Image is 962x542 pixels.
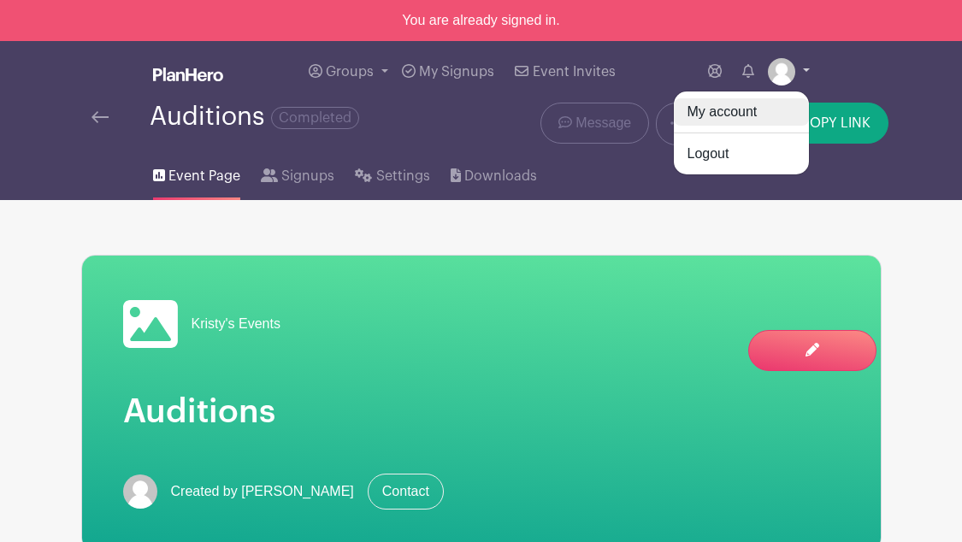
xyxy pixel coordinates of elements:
[302,41,395,103] a: Groups
[419,65,494,79] span: My Signups
[153,68,223,81] img: logo_white-6c42ec7e38ccf1d336a20a19083b03d10ae64f83f12c07503d8b9e83406b4c7d.svg
[281,166,334,186] span: Signups
[508,41,622,103] a: Event Invites
[376,166,430,186] span: Settings
[540,103,649,144] a: Message
[395,41,501,103] a: My Signups
[533,65,616,79] span: Event Invites
[575,113,631,133] span: Message
[150,103,359,131] div: Auditions
[168,166,240,186] span: Event Page
[261,145,334,200] a: Signups
[271,107,359,129] span: Completed
[674,98,809,126] a: My account
[171,481,354,502] span: Created by [PERSON_NAME]
[123,392,840,433] h1: Auditions
[355,145,429,200] a: Settings
[764,103,888,144] button: COPY LINK
[800,116,871,130] span: COPY LINK
[464,166,537,186] span: Downloads
[123,474,157,509] img: default-ce2991bfa6775e67f084385cd625a349d9dcbb7a52a09fb2fda1e96e2d18dcdb.png
[673,91,810,175] div: Groups
[326,65,374,79] span: Groups
[674,140,809,168] a: Logout
[153,145,240,200] a: Event Page
[451,145,537,200] a: Downloads
[368,474,444,510] a: Contact
[768,58,795,85] img: default-ce2991bfa6775e67f084385cd625a349d9dcbb7a52a09fb2fda1e96e2d18dcdb.png
[192,314,280,334] span: Kristy's Events
[91,111,109,123] img: back-arrow-29a5d9b10d5bd6ae65dc969a981735edf675c4d7a1fe02e03b50dbd4ba3cdb55.svg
